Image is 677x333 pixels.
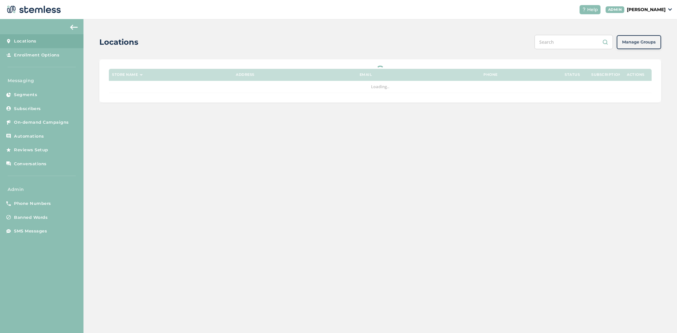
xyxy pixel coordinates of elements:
img: icon-help-white-03924b79.svg [582,8,586,11]
span: Segments [14,92,37,98]
span: Manage Groups [622,39,656,45]
img: icon-arrow-back-accent-c549486e.svg [70,25,78,30]
span: Phone Numbers [14,200,51,207]
span: Enrollment Options [14,52,59,58]
h2: Locations [99,36,138,48]
span: SMS Messages [14,228,47,234]
span: Automations [14,133,44,140]
span: Conversations [14,161,47,167]
span: Help [587,6,598,13]
img: icon_down-arrow-small-66adaf34.svg [668,8,672,11]
span: Locations [14,38,37,44]
span: Banned Words [14,214,48,221]
span: Subscribers [14,106,41,112]
input: Search [534,35,613,49]
button: Manage Groups [617,35,661,49]
div: ADMIN [606,6,625,13]
span: Reviews Setup [14,147,48,153]
iframe: Chat Widget [645,303,677,333]
span: On-demand Campaigns [14,119,69,126]
img: logo-dark-0685b13c.svg [5,3,61,16]
p: [PERSON_NAME] [627,6,666,13]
